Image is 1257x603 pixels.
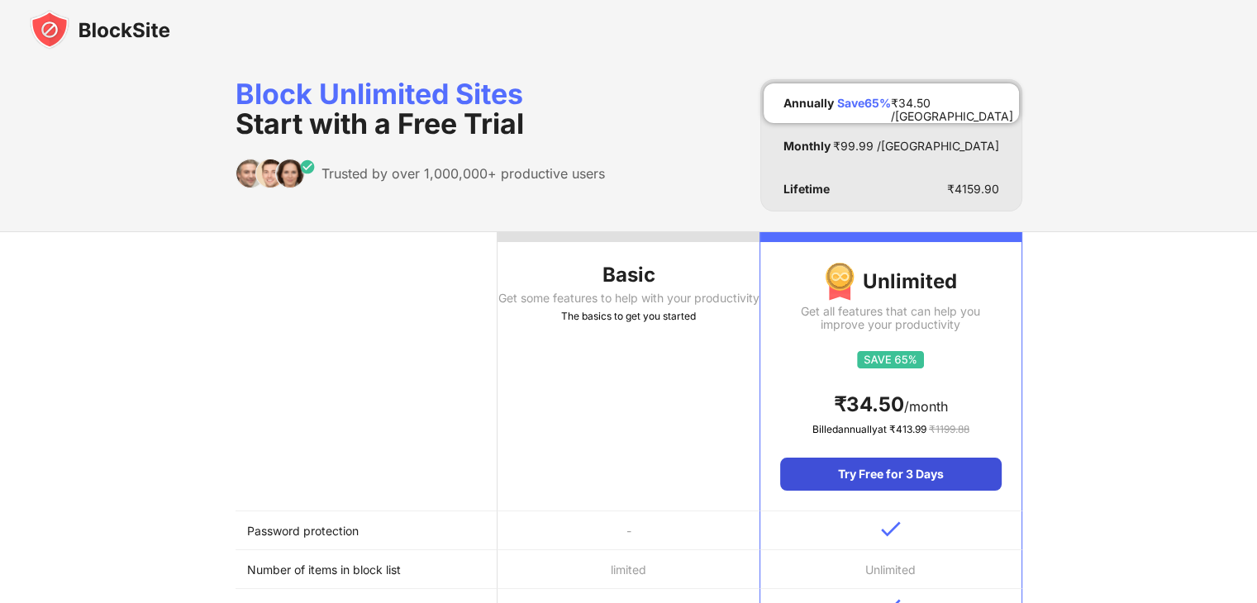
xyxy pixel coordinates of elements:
td: - [498,511,759,550]
img: trusted-by.svg [236,159,316,188]
div: Basic [498,262,759,288]
span: ₹ 1199.88 [929,423,969,435]
img: blocksite-icon-black.svg [30,10,170,50]
span: Start with a Free Trial [236,107,524,140]
div: ₹ 4159.90 [947,183,999,196]
td: Unlimited [759,550,1021,589]
div: Try Free for 3 Days [780,458,1001,491]
div: ₹ 99.99 /[GEOGRAPHIC_DATA] [833,140,999,153]
td: Number of items in block list [236,550,498,589]
td: Password protection [236,511,498,550]
div: /month [780,392,1001,418]
div: Block Unlimited Sites [236,79,605,139]
div: Trusted by over 1,000,000+ productive users [321,165,605,182]
div: Get all features that can help you improve your productivity [780,305,1001,331]
div: The basics to get you started [498,308,759,325]
td: limited [498,550,759,589]
div: Save 65 % [837,97,891,110]
div: Unlimited [780,262,1001,301]
span: ₹ 34.50 [834,392,904,416]
div: Billed annually at ₹ 413.99 [780,421,1001,438]
img: img-premium-medal [825,262,855,301]
div: Annually [783,97,834,110]
div: Lifetime [783,183,830,196]
div: Monthly [783,140,831,153]
div: ₹ 34.50 /[GEOGRAPHIC_DATA] [891,97,1013,110]
div: Get some features to help with your productivity [498,292,759,305]
img: save65.svg [857,351,924,368]
img: v-blue.svg [881,521,901,537]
